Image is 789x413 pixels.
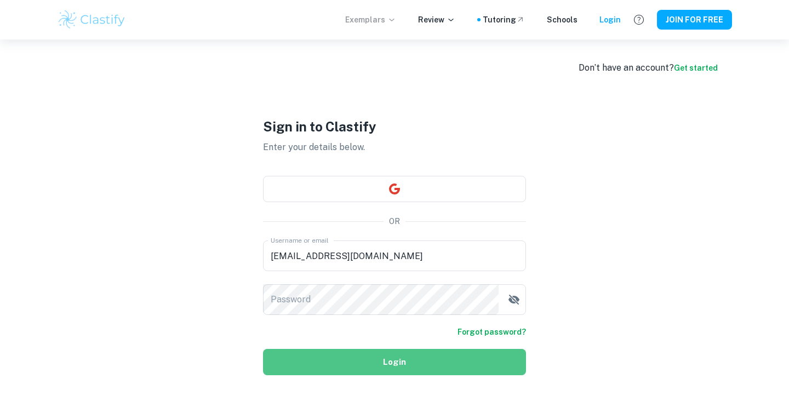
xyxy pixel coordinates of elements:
label: Username or email [271,236,329,245]
p: Enter your details below. [263,141,526,154]
div: Don’t have an account? [579,61,718,74]
a: Forgot password? [458,326,526,338]
p: OR [389,215,400,227]
p: Review [418,14,455,26]
a: Login [599,14,621,26]
a: Get started [674,64,718,72]
img: Clastify logo [57,9,127,31]
a: Tutoring [483,14,525,26]
button: JOIN FOR FREE [657,10,732,30]
p: Exemplars [345,14,396,26]
a: Schools [547,14,578,26]
h1: Sign in to Clastify [263,117,526,136]
button: Login [263,349,526,375]
button: Help and Feedback [630,10,648,29]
